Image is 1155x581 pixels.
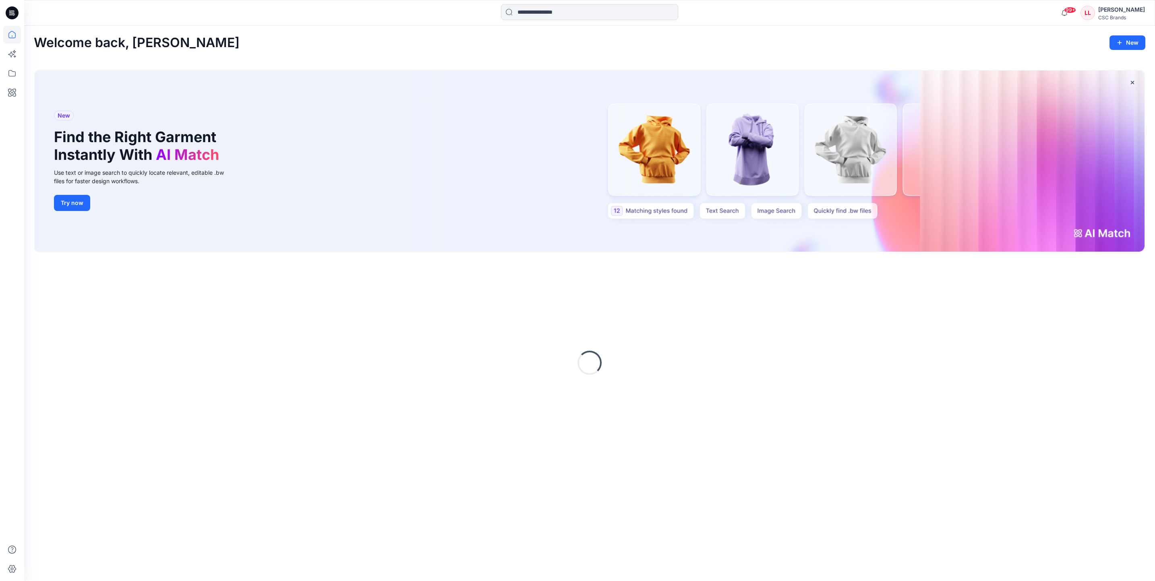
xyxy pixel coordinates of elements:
[58,111,70,120] span: New
[34,35,240,50] h2: Welcome back, [PERSON_NAME]
[54,128,223,163] h1: Find the Right Garment Instantly With
[54,195,90,211] button: Try now
[1080,6,1095,20] div: LL
[1109,35,1145,50] button: New
[1098,5,1145,14] div: [PERSON_NAME]
[1064,7,1076,13] span: 99+
[54,168,235,185] div: Use text or image search to quickly locate relevant, editable .bw files for faster design workflows.
[1098,14,1145,21] div: CSC Brands
[156,146,219,163] span: AI Match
